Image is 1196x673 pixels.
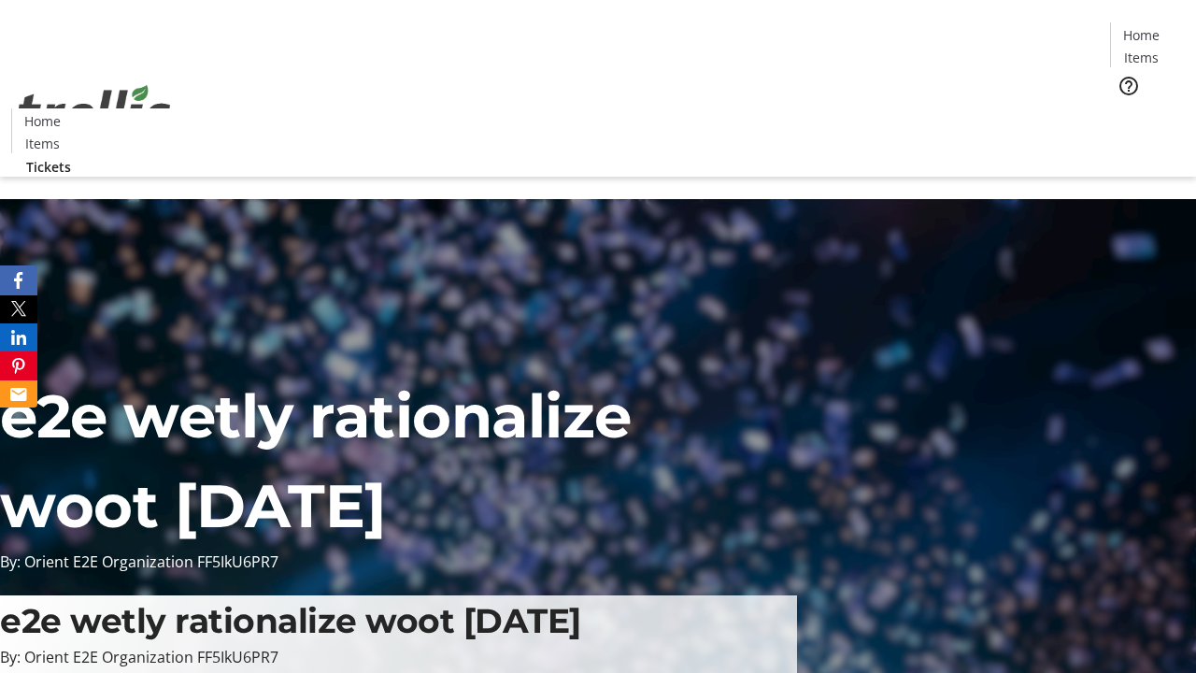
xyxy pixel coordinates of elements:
[1125,108,1170,128] span: Tickets
[1110,67,1147,105] button: Help
[1110,108,1185,128] a: Tickets
[11,157,86,177] a: Tickets
[12,134,72,153] a: Items
[1124,48,1159,67] span: Items
[12,111,72,131] a: Home
[1111,25,1171,45] a: Home
[24,111,61,131] span: Home
[1123,25,1160,45] span: Home
[26,157,71,177] span: Tickets
[25,134,60,153] span: Items
[11,64,178,158] img: Orient E2E Organization FF5IkU6PR7's Logo
[1111,48,1171,67] a: Items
